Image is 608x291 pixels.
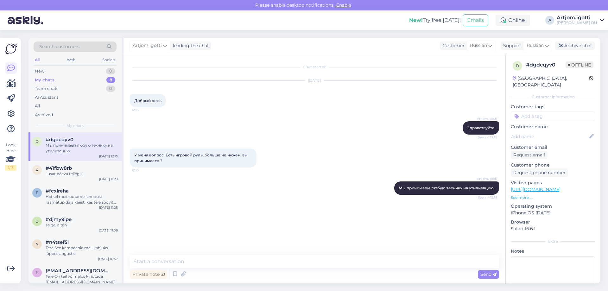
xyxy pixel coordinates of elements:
[132,168,155,173] span: 12:15
[473,195,497,200] span: Seen ✓ 12:18
[36,168,38,172] span: 4
[5,142,16,171] div: Look Here
[46,137,73,142] span: #dgdcqyv0
[511,219,595,225] p: Browser
[473,116,497,121] span: Artjom.igotti
[511,168,568,177] div: Request phone number
[106,77,115,83] div: 8
[36,270,39,275] span: k
[46,171,118,177] div: ilusat päeva teilegi :)
[566,61,593,68] span: Offline
[399,186,495,190] span: Мы принимаем любую технику на утилизацию.
[66,123,84,129] span: My chats
[470,42,487,49] span: Russian
[46,142,118,154] div: Мы принимаем любую технику на утилизацию.
[440,42,465,49] div: Customer
[511,151,548,159] div: Request email
[527,42,544,49] span: Russian
[5,43,17,55] img: Askly Logo
[334,2,353,8] span: Enable
[557,20,597,25] div: [PERSON_NAME] OÜ
[36,190,38,195] span: f
[511,210,595,216] p: iPhone OS [DATE]
[106,85,115,92] div: 0
[35,94,58,101] div: AI Assistant
[99,177,118,181] div: [DATE] 11:29
[35,219,39,224] span: d
[463,14,488,26] button: Emails
[511,187,560,192] a: [URL][DOMAIN_NAME]
[46,239,69,245] span: #n4tsef5l
[39,43,79,50] span: Search customers
[134,98,161,103] span: Добрый день
[46,274,118,285] div: Tere On teil võimalus kirjutada [EMAIL_ADDRESS][DOMAIN_NAME]
[511,123,595,130] p: Customer name
[35,68,44,74] div: New
[409,16,460,24] div: Try free [DATE]:
[35,112,53,118] div: Archived
[511,162,595,168] p: Customer phone
[513,75,589,88] div: [GEOGRAPHIC_DATA], [GEOGRAPHIC_DATA]
[66,56,77,64] div: Web
[170,42,209,49] div: leading the chat
[99,205,118,210] div: [DATE] 11:25
[130,78,499,83] div: [DATE]
[35,85,58,92] div: Team chats
[46,194,118,205] div: Hetkel meie ootame kinnitust raamatupidaja käest, kas teie soovite siis ise tulla toote järgi?
[516,63,519,68] span: d
[98,256,118,261] div: [DATE] 10:57
[46,188,69,194] span: #fcxlreha
[511,195,595,200] p: See more ...
[35,77,54,83] div: My chats
[496,15,530,26] div: Online
[133,42,162,49] span: Artjom.igotti
[46,222,118,228] div: selge, aitäh
[511,203,595,210] p: Operating system
[511,133,588,140] input: Add name
[511,104,595,110] p: Customer tags
[557,15,604,25] a: Artjom.igotti[PERSON_NAME] OÜ
[35,103,40,109] div: All
[34,56,41,64] div: All
[511,94,595,100] div: Customer information
[99,154,118,159] div: [DATE] 12:15
[511,225,595,232] p: Safari 16.6.1
[526,61,566,69] div: # dgdcqyv0
[35,242,39,246] span: n
[130,64,499,70] div: Chat started
[101,56,117,64] div: Socials
[46,245,118,256] div: Tere See kampaania meil kahjuks lõppes augustis.
[130,270,167,279] div: Private note
[511,180,595,186] p: Visited pages
[106,68,115,74] div: 0
[35,139,39,144] span: d
[545,16,554,25] div: A
[473,176,497,181] span: Artjom.igotti
[557,15,597,20] div: Artjom.igotti
[46,165,72,171] span: #41fbw8rb
[5,165,16,171] div: 1 / 3
[511,144,595,151] p: Customer email
[132,108,155,112] span: 12:15
[501,42,521,49] div: Support
[511,238,595,244] div: Extra
[46,268,111,274] span: kaubiful@gmail.com
[46,217,72,222] span: #djmy9ipe
[555,41,595,50] div: Archive chat
[134,153,249,163] span: У меня вопрос. Есть игровой руль, больше не нужен, вы принимаете ?
[511,248,595,255] p: Notes
[99,228,118,233] div: [DATE] 11:09
[473,135,497,140] span: Seen ✓ 12:15
[467,125,495,130] span: Здравствуйте
[409,17,423,23] b: New!
[511,111,595,121] input: Add a tag
[480,271,497,277] span: Send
